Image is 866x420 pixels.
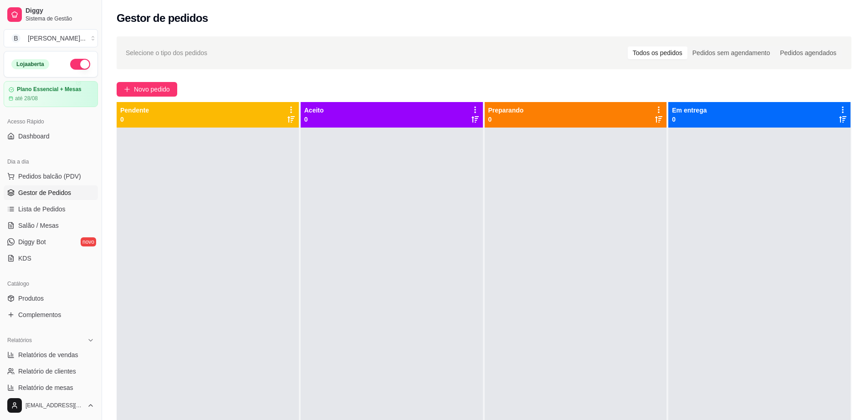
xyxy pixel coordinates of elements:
a: Relatórios de vendas [4,348,98,362]
span: Diggy [26,7,94,15]
span: Selecione o tipo dos pedidos [126,48,207,58]
a: Salão / Mesas [4,218,98,233]
p: 0 [488,115,524,124]
span: Gestor de Pedidos [18,188,71,197]
a: Lista de Pedidos [4,202,98,216]
span: Relatórios de vendas [18,350,78,359]
a: DiggySistema de Gestão [4,4,98,26]
span: Dashboard [18,132,50,141]
div: Todos os pedidos [628,46,687,59]
span: KDS [18,254,31,263]
p: 0 [304,115,324,124]
span: Relatório de mesas [18,383,73,392]
span: Diggy Bot [18,237,46,246]
span: Relatórios [7,337,32,344]
a: Dashboard [4,129,98,143]
div: Acesso Rápido [4,114,98,129]
span: Novo pedido [134,84,170,94]
article: Plano Essencial + Mesas [17,86,82,93]
div: Pedidos agendados [775,46,841,59]
span: Relatório de clientes [18,367,76,376]
button: Alterar Status [70,59,90,70]
p: 0 [672,115,707,124]
div: Catálogo [4,277,98,291]
p: 0 [120,115,149,124]
p: Preparando [488,106,524,115]
div: [PERSON_NAME] ... [28,34,86,43]
span: Pedidos balcão (PDV) [18,172,81,181]
button: [EMAIL_ADDRESS][DOMAIN_NAME] [4,394,98,416]
article: até 28/08 [15,95,38,102]
span: [EMAIL_ADDRESS][DOMAIN_NAME] [26,402,83,409]
span: Salão / Mesas [18,221,59,230]
a: Relatório de clientes [4,364,98,379]
span: Sistema de Gestão [26,15,94,22]
span: Lista de Pedidos [18,205,66,214]
div: Dia a dia [4,154,98,169]
a: KDS [4,251,98,266]
h2: Gestor de pedidos [117,11,208,26]
div: Pedidos sem agendamento [687,46,775,59]
p: Pendente [120,106,149,115]
a: Relatório de mesas [4,380,98,395]
button: Select a team [4,29,98,47]
span: Produtos [18,294,44,303]
p: Em entrega [672,106,707,115]
a: Gestor de Pedidos [4,185,98,200]
span: B [11,34,20,43]
p: Aceito [304,106,324,115]
button: Pedidos balcão (PDV) [4,169,98,184]
span: plus [124,86,130,92]
a: Plano Essencial + Mesasaté 28/08 [4,81,98,107]
button: Novo pedido [117,82,177,97]
div: Loja aberta [11,59,49,69]
span: Complementos [18,310,61,319]
a: Diggy Botnovo [4,235,98,249]
a: Produtos [4,291,98,306]
a: Complementos [4,307,98,322]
